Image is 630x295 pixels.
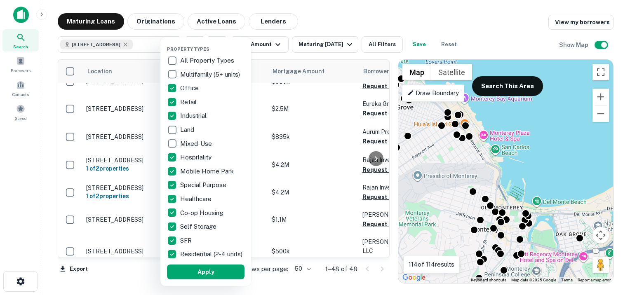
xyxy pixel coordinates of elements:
[180,249,244,259] p: Residential (2-4 units)
[167,47,209,52] span: Property Types
[180,56,236,66] p: All Property Types
[180,236,193,246] p: SFR
[180,222,218,232] p: Self Storage
[180,166,235,176] p: Mobile Home Park
[167,265,244,279] button: Apply
[180,152,213,162] p: Hospitality
[180,180,228,190] p: Special Purpose
[180,208,225,218] p: Co-op Housing
[180,83,200,93] p: Office
[589,229,630,269] iframe: Chat Widget
[180,97,198,107] p: Retail
[180,194,213,204] p: Healthcare
[180,125,196,135] p: Land
[180,139,214,149] p: Mixed-Use
[180,70,242,80] p: Multifamily (5+ units)
[180,111,208,121] p: Industrial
